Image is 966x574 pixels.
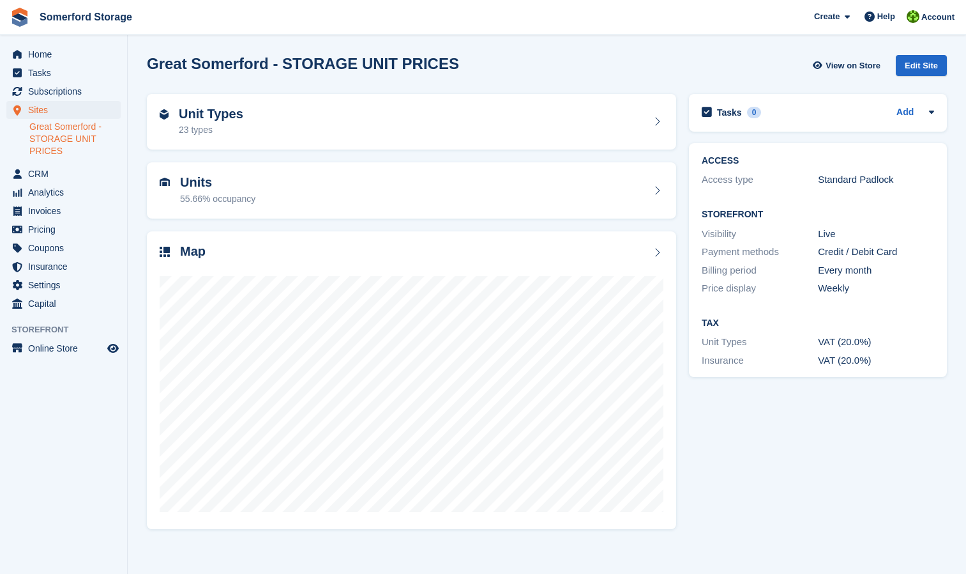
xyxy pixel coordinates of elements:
a: Somerford Storage [34,6,137,27]
h2: Storefront [702,210,934,220]
img: unit-icn-7be61d7bf1b0ce9d3e12c5938cc71ed9869f7b940bace4675aadf7bd6d80202e.svg [160,178,170,187]
span: Pricing [28,221,105,238]
a: menu [6,221,121,238]
a: View on Store [811,55,886,76]
span: Invoices [28,202,105,220]
span: Sites [28,101,105,119]
span: Settings [28,276,105,294]
a: menu [6,64,121,82]
a: Great Somerford - STORAGE UNIT PRICES [29,121,121,157]
img: unit-type-icn-2b2737a686de81e16bb02015468b77c625bbabd49415b5ef34ead5e3b44a266d.svg [160,109,169,120]
span: Capital [28,295,105,313]
a: menu [6,202,121,220]
div: Access type [702,173,818,187]
div: Weekly [818,281,934,296]
div: 0 [747,107,762,118]
span: Tasks [28,64,105,82]
span: Coupons [28,239,105,257]
h2: Tasks [717,107,742,118]
a: Unit Types 23 types [147,94,676,150]
h2: Units [180,175,255,190]
span: CRM [28,165,105,183]
a: menu [6,82,121,100]
h2: ACCESS [702,156,934,166]
a: menu [6,239,121,257]
h2: Unit Types [179,107,243,121]
a: menu [6,339,121,357]
h2: Great Somerford - STORAGE UNIT PRICES [147,55,459,72]
a: menu [6,165,121,183]
div: Edit Site [896,55,947,76]
span: Online Store [28,339,105,357]
span: Account [921,11,955,24]
a: Preview store [105,341,121,356]
a: Units 55.66% occupancy [147,162,676,219]
div: 23 types [179,123,243,137]
img: stora-icon-8386f47178a22dfd0bd8f6a31ec36ba5ce8667c1dd55bd0f319d3a0aa187defe.svg [10,8,29,27]
a: menu [6,101,121,119]
span: Insurance [28,258,105,275]
div: 55.66% occupancy [180,192,255,206]
span: Storefront [11,323,127,336]
div: Price display [702,281,818,296]
div: VAT (20.0%) [818,353,934,368]
a: Add [896,105,914,120]
a: Map [147,231,676,530]
a: menu [6,258,121,275]
span: Subscriptions [28,82,105,100]
h2: Tax [702,318,934,329]
a: menu [6,45,121,63]
a: menu [6,183,121,201]
div: Credit / Debit Card [818,245,934,260]
span: Analytics [28,183,105,201]
span: Create [814,10,840,23]
a: Edit Site [896,55,947,81]
div: Payment methods [702,245,818,260]
div: Live [818,227,934,242]
img: map-icn-33ee37083ee616e46c38cad1a60f524a97daa1e2b2c8c0bc3eb3415660979fc1.svg [160,247,170,257]
div: Standard Padlock [818,173,934,187]
div: Unit Types [702,335,818,350]
img: Michael Llewellen Palmer [907,10,919,23]
a: menu [6,295,121,313]
div: Insurance [702,353,818,368]
h2: Map [180,244,206,259]
div: Visibility [702,227,818,242]
span: View on Store [826,59,880,72]
div: VAT (20.0%) [818,335,934,350]
span: Home [28,45,105,63]
a: menu [6,276,121,294]
span: Help [877,10,895,23]
div: Billing period [702,263,818,278]
div: Every month [818,263,934,278]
